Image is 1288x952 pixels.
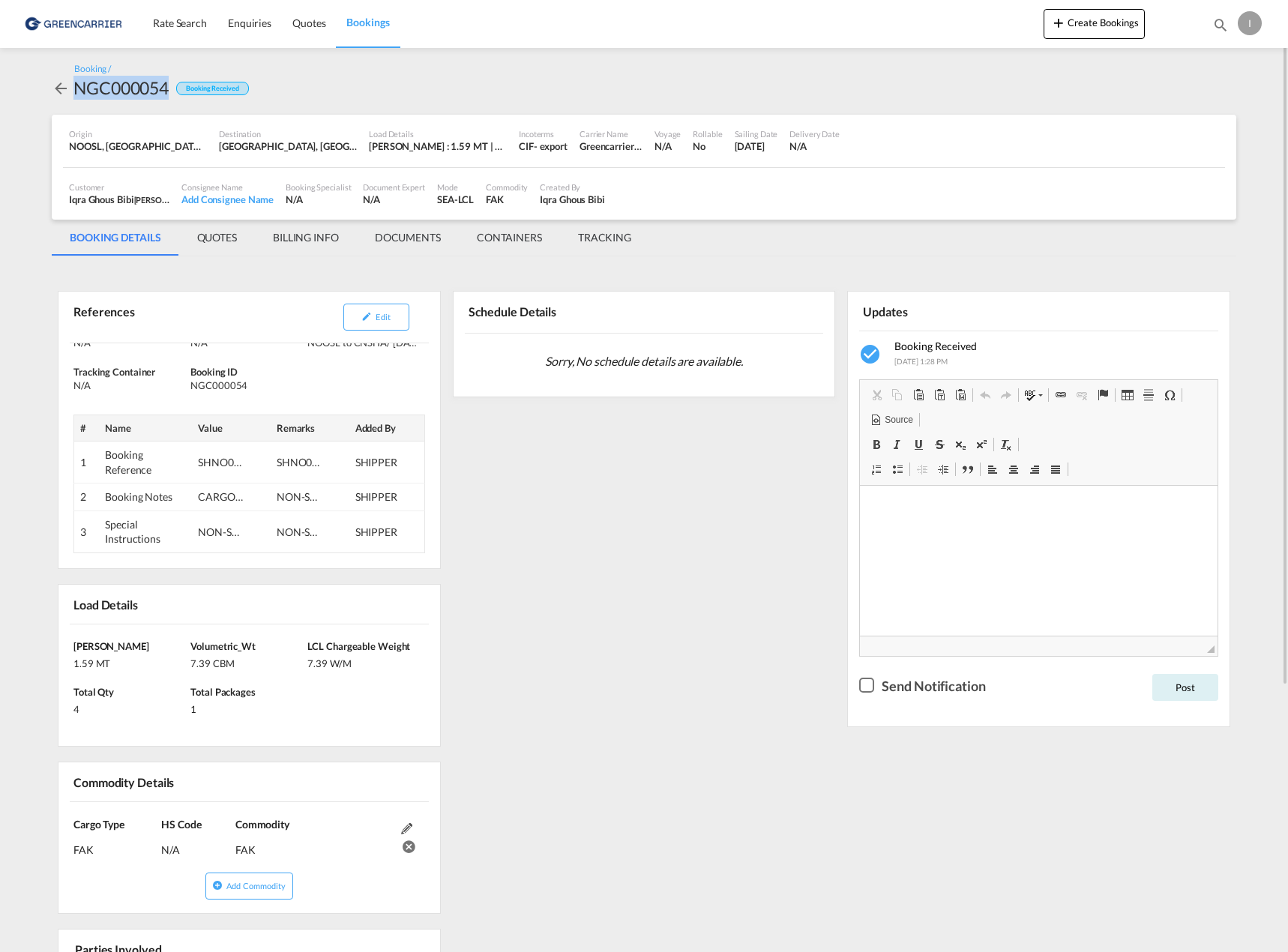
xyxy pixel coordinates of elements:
[789,139,840,153] div: N/A
[908,385,929,405] a: Paste (Ctrl+V)
[693,128,722,139] div: Rollable
[950,435,971,454] a: Subscript
[99,442,192,483] td: Booking Reference
[1152,674,1218,701] button: Post
[933,460,954,479] a: Increase Indent
[307,640,410,652] span: LCL Chargeable Weight
[866,385,887,405] a: Cut (Ctrl+X)
[286,181,351,193] div: Booking Specialist
[198,455,243,470] div: SHNO00075301
[866,460,887,479] a: Insert/Remove Numbered List
[74,415,100,441] th: #
[1212,16,1229,39] div: icon-magnify
[52,220,179,256] md-tab-item: BOOKING DETAILS
[255,220,357,256] md-tab-item: BILLING INFO
[190,379,304,392] div: NGC000054
[971,435,992,454] a: Superscript
[277,525,322,540] div: NON-STACKABLE
[929,435,950,454] a: Strikethrough
[882,677,985,696] div: Send Notification
[1092,385,1113,405] a: Anchor
[22,7,124,40] img: e39c37208afe11efa9cb1d7a6ea7d6f5.png
[307,653,421,670] div: 7.39 W/M
[292,16,325,29] span: Quotes
[929,385,950,405] a: Paste as plain text (Ctrl+Shift+V)
[73,818,124,831] span: Cargo Type
[190,653,304,670] div: 7.39 CBM
[519,128,568,139] div: Incoterms
[69,181,169,193] div: Customer
[343,304,409,331] button: icon-pencilEdit
[99,510,192,552] td: Special Instructions
[161,831,232,858] div: N/A
[277,489,322,504] div: NON-STACKABLE
[1045,460,1066,479] a: Justify
[859,343,883,367] md-icon: icon-checkbox-marked-circle
[894,340,977,352] span: Booking Received
[363,193,425,206] div: N/A
[73,379,187,392] div: N/A
[982,460,1003,479] a: Align Left
[99,483,192,511] td: Booking Notes
[401,837,412,849] md-icon: icon-cancel
[486,181,528,193] div: Commodity
[73,336,187,349] div: N/A
[181,193,274,206] div: Add Consignee Name
[859,675,985,696] md-checkbox: Checkbox No Ink
[887,435,908,454] a: Italic (Ctrl+I)
[74,63,111,76] div: Booking /
[1238,11,1262,35] div: I
[1207,645,1215,653] span: Resize
[179,220,255,256] md-tab-item: QUOTES
[99,415,192,441] th: Name
[363,181,425,193] div: Document Expert
[1159,385,1180,405] a: Insert Special Character
[540,181,605,193] div: Created By
[1003,460,1024,479] a: Center
[349,415,424,441] th: Added By
[198,489,243,504] div: CARGO NOT STACKABLE
[560,220,649,256] md-tab-item: TRACKING
[346,16,389,28] span: Bookings
[134,193,265,205] span: [PERSON_NAME] Linjeagenturer AS
[486,193,528,206] div: FAK
[1020,385,1047,405] a: Spell Check As You Type
[912,460,933,479] a: Decrease Indent
[996,385,1017,405] a: Redo (Ctrl+Y)
[349,483,424,511] td: SHIPPER
[654,139,681,153] div: N/A
[190,366,238,378] span: Booking ID
[73,76,169,100] div: NGC000054
[735,139,778,153] div: 24 Aug 2025
[286,193,351,206] div: N/A
[735,128,778,139] div: Sailing Date
[198,525,243,540] div: NON-STACKABLE
[73,831,161,858] div: FAK
[866,435,887,454] a: Bold (Ctrl+B)
[192,415,271,441] th: Value
[349,510,424,552] td: SHIPPER
[789,128,840,139] div: Delivery Date
[859,298,1035,324] div: Updates
[73,640,149,652] span: [PERSON_NAME]
[887,460,908,479] a: Insert/Remove Bulleted List
[957,460,978,479] a: Block Quote
[887,385,908,405] a: Copy (Ctrl+C)
[69,139,207,153] div: NOOSL, Oslo, Norway, Northern Europe, Europe
[219,128,357,139] div: Destination
[539,347,749,376] span: Sorry, No schedule details are available.
[235,818,289,831] span: Commodity
[369,128,507,139] div: Load Details
[1024,460,1045,479] a: Align Right
[580,139,643,153] div: Greencarrier Consolidators
[73,653,187,670] div: 1.59 MT
[73,686,114,698] span: Total Qty
[226,881,286,891] span: Add Commodity
[74,510,100,552] td: 3
[357,220,459,256] md-tab-item: DOCUMENTS
[277,455,322,470] div: SHNO00075301
[190,686,256,698] span: Total Packages
[205,873,292,900] button: icon-plus-circleAdd Commodity
[52,220,649,256] md-pagination-wrapper: Use the left and right arrow keys to navigate between tabs
[190,640,256,652] span: Volumetric_Wt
